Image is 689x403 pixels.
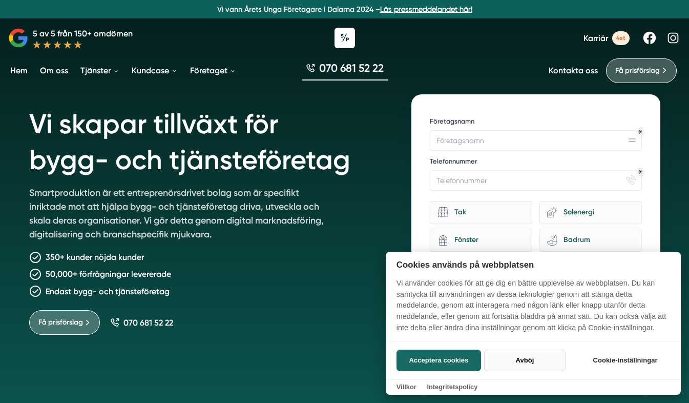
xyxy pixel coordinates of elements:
[427,383,477,391] a: Integritetspolicy
[386,278,681,340] p: Vi använder cookies för att ge dig en bättre upplevelse av webbplatsen. Du kan samtycka till anvä...
[396,383,416,391] a: Villkor
[484,350,566,371] button: Avböj
[386,260,681,270] h2: Cookies används på webbplatsen
[396,350,481,371] button: Acceptera cookies
[580,350,670,371] button: Cookie-inställningar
